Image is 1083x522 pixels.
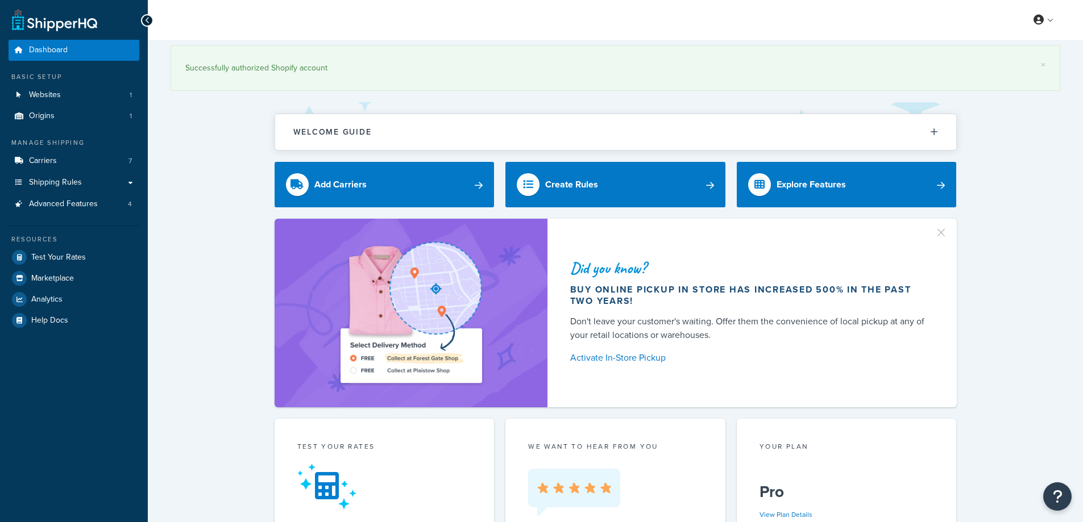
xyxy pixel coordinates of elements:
div: Resources [9,235,139,244]
li: Websites [9,85,139,106]
span: Marketplace [31,274,74,283]
a: Explore Features [737,162,957,207]
div: Did you know? [570,260,930,276]
span: Analytics [31,295,63,304]
div: Add Carriers [314,177,367,193]
a: Marketplace [9,268,139,289]
a: Create Rules [505,162,725,207]
a: View Plan Details [760,510,812,520]
span: Test Your Rates [31,253,86,262]
a: Origins1 [9,106,139,127]
a: Shipping Rules [9,172,139,193]
span: Help Docs [31,316,68,325]
a: Add Carriers [275,162,495,207]
span: 1 [130,90,132,100]
a: Test Your Rates [9,247,139,268]
p: we want to hear from you [528,441,703,452]
h2: Welcome Guide [293,128,372,136]
img: ad-shirt-map-b0359fc47e01cab431d101c4b569394f6a03f54285957d908178d52f29eb9668.png [308,236,514,390]
span: Advanced Features [29,199,98,209]
span: 7 [128,156,132,166]
div: Don't leave your customer's waiting. Offer them the convenience of local pickup at any of your re... [570,315,930,342]
a: Advanced Features4 [9,194,139,215]
span: Dashboard [29,45,68,55]
a: Dashboard [9,40,139,61]
div: Basic Setup [9,72,139,82]
li: Advanced Features [9,194,139,215]
span: Origins [29,111,55,121]
h5: Pro [760,483,934,501]
a: Carriers7 [9,151,139,172]
div: Successfully authorized Shopify account [185,60,1045,76]
div: Buy online pickup in store has increased 500% in the past two years! [570,284,930,307]
a: Activate In-Store Pickup [570,350,930,366]
div: Create Rules [545,177,598,193]
a: × [1041,60,1045,69]
div: Manage Shipping [9,138,139,148]
span: Shipping Rules [29,178,82,187]
li: Carriers [9,151,139,172]
span: 4 [128,199,132,209]
a: Analytics [9,289,139,310]
div: Your Plan [760,441,934,454]
a: Websites1 [9,85,139,106]
span: Websites [29,90,61,100]
button: Welcome Guide [275,114,956,150]
div: Test your rates [297,441,472,454]
a: Help Docs [9,310,139,331]
button: Open Resource Center [1043,482,1072,511]
span: 1 [130,111,132,121]
li: Origins [9,106,139,127]
div: Explore Features [777,177,846,193]
span: Carriers [29,156,57,166]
